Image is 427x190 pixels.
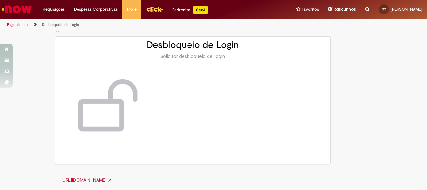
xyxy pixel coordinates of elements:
span: [PERSON_NAME] [391,7,422,12]
div: Solicitar desbloqueio de Login [62,53,324,59]
a: Rascunhos [328,7,356,13]
span: Rascunhos [334,6,356,12]
a: Página inicial [7,22,28,27]
span: GC [382,7,386,11]
img: ServiceNow [1,3,33,16]
a: Desbloqueio de Login [42,22,79,27]
h2: Desbloqueio de Login [62,40,324,50]
span: More [127,6,137,13]
a: [URL][DOMAIN_NAME] ➚ [61,177,112,183]
span: Requisições [43,6,65,13]
img: click_logo_yellow_360x200.png [146,4,163,14]
p: +GenAi [193,6,208,14]
span: Adicionar a Favoritos [61,27,106,32]
ul: Trilhas de página [5,19,280,31]
div: Padroniza [172,6,208,14]
img: Desbloqueio de Login [68,75,143,138]
span: Despesas Corporativas [74,6,118,13]
span: Favoritos [302,6,319,13]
